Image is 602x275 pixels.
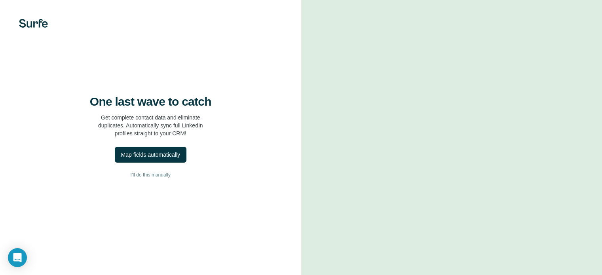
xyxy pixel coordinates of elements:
[16,169,285,181] button: I’ll do this manually
[19,19,48,28] img: Surfe's logo
[8,248,27,267] div: Open Intercom Messenger
[115,147,186,163] button: Map fields automatically
[121,151,180,159] div: Map fields automatically
[98,114,203,137] p: Get complete contact data and eliminate duplicates. Automatically sync full LinkedIn profiles str...
[131,171,171,178] span: I’ll do this manually
[90,95,211,109] h4: One last wave to catch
